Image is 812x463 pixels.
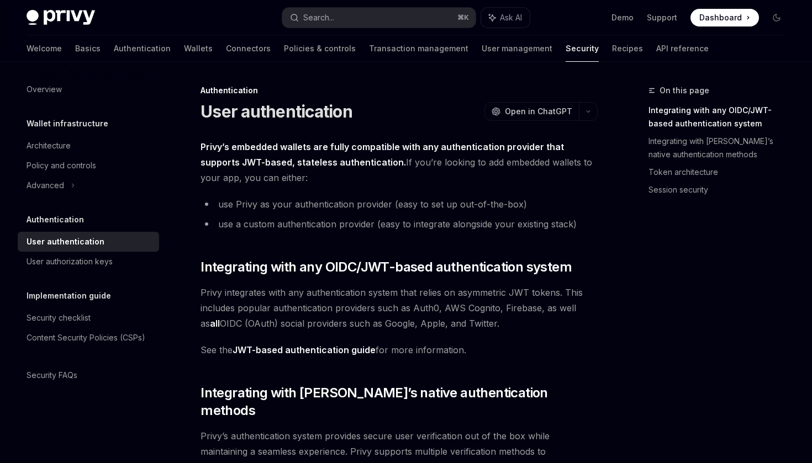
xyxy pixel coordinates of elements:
[656,35,709,62] a: API reference
[768,9,785,26] button: Toggle dark mode
[27,311,91,324] div: Security checklist
[27,117,108,130] h5: Wallet infrastructure
[303,11,334,24] div: Search...
[27,159,96,172] div: Policy and controls
[18,252,159,272] a: User authorization keys
[27,213,84,226] h5: Authentication
[27,35,62,62] a: Welcome
[201,384,598,419] span: Integrating with [PERSON_NAME]’s native authentication methods
[201,216,598,232] li: use a custom authentication provider (easy to integrate alongside your existing stack)
[233,344,376,356] a: JWT-based authentication guide
[18,156,159,175] a: Policy and controls
[201,141,564,168] strong: Privy’s embedded wallets are fully compatible with any authentication provider that supports JWT-...
[184,35,213,62] a: Wallets
[75,35,101,62] a: Basics
[18,365,159,385] a: Security FAQs
[27,10,95,25] img: dark logo
[566,35,599,62] a: Security
[27,179,64,192] div: Advanced
[27,83,62,96] div: Overview
[484,102,579,121] button: Open in ChatGPT
[201,85,598,96] div: Authentication
[282,8,475,28] button: Search...⌘K
[648,102,794,132] a: Integrating with any OIDC/JWT-based authentication system
[611,12,634,23] a: Demo
[27,331,145,344] div: Content Security Policies (CSPs)
[27,235,104,248] div: User authentication
[660,84,709,97] span: On this page
[284,35,356,62] a: Policies & controls
[482,35,552,62] a: User management
[648,181,794,199] a: Session security
[612,35,643,62] a: Recipes
[114,35,171,62] a: Authentication
[201,342,598,358] span: See the for more information.
[18,308,159,328] a: Security checklist
[505,106,572,117] span: Open in ChatGPT
[699,12,742,23] span: Dashboard
[201,196,598,212] li: use Privy as your authentication provider (easy to set up out-of-the-box)
[27,369,77,382] div: Security FAQs
[27,255,113,268] div: User authorization keys
[201,102,352,121] h1: User authentication
[18,136,159,156] a: Architecture
[18,79,159,99] a: Overview
[210,318,220,329] strong: all
[648,132,794,163] a: Integrating with [PERSON_NAME]’s native authentication methods
[647,12,677,23] a: Support
[201,258,572,276] span: Integrating with any OIDC/JWT-based authentication system
[457,13,469,22] span: ⌘ K
[226,35,271,62] a: Connectors
[369,35,468,62] a: Transaction management
[201,139,598,185] span: If you’re looking to add embedded wallets to your app, you can either:
[201,285,598,331] span: Privy integrates with any authentication system that relies on asymmetric JWT tokens. This includ...
[18,328,159,348] a: Content Security Policies (CSPs)
[500,12,522,23] span: Ask AI
[27,289,111,302] h5: Implementation guide
[27,139,71,152] div: Architecture
[18,232,159,252] a: User authentication
[690,9,759,26] a: Dashboard
[481,8,530,28] button: Ask AI
[648,163,794,181] a: Token architecture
